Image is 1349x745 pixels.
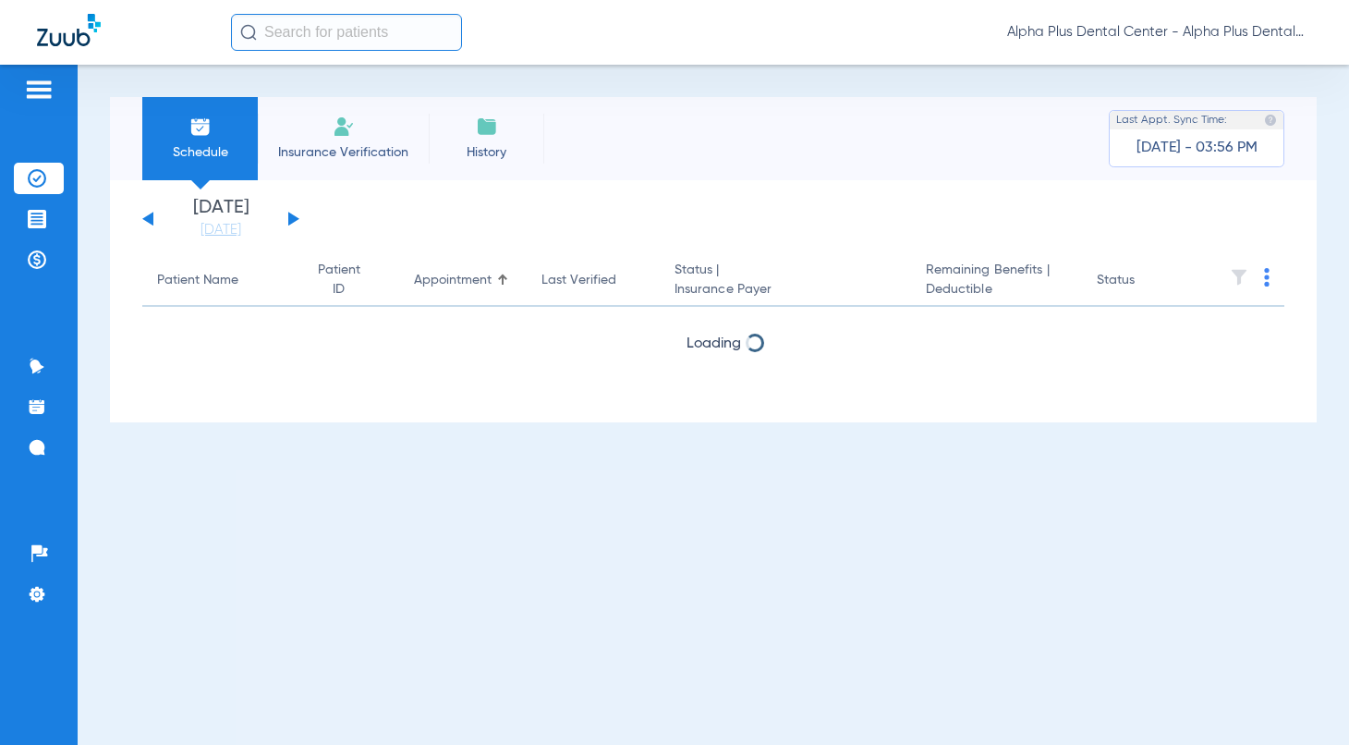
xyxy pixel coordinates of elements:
a: [DATE] [165,221,276,239]
span: Insurance Payer [674,280,896,299]
span: Loading [687,336,741,351]
div: Patient Name [157,271,281,290]
img: filter.svg [1230,268,1248,287]
div: Appointment [414,271,512,290]
span: Last Appt. Sync Time: [1116,111,1227,129]
th: Remaining Benefits | [911,255,1082,307]
img: Manual Insurance Verification [333,116,355,138]
img: last sync help info [1264,114,1277,127]
span: Schedule [156,143,244,162]
th: Status [1082,255,1207,307]
img: group-dot-blue.svg [1264,268,1270,287]
div: Patient Name [157,271,238,290]
div: Patient ID [310,261,384,299]
img: hamburger-icon [24,79,54,101]
img: Schedule [189,116,212,138]
div: Appointment [414,271,492,290]
div: Patient ID [310,261,368,299]
th: Status | [660,255,911,307]
img: Zuub Logo [37,14,101,46]
span: Deductible [926,280,1067,299]
img: History [476,116,498,138]
iframe: Chat Widget [1257,656,1349,745]
img: Search Icon [240,24,257,41]
input: Search for patients [231,14,462,51]
li: [DATE] [165,199,276,239]
div: Last Verified [541,271,616,290]
span: [DATE] - 03:56 PM [1136,139,1258,157]
span: Insurance Verification [272,143,415,162]
span: History [443,143,530,162]
div: Last Verified [541,271,645,290]
span: Alpha Plus Dental Center - Alpha Plus Dental [1007,23,1312,42]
